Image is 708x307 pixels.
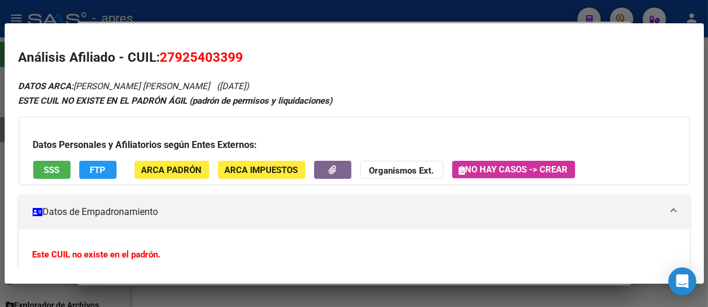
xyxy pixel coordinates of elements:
[19,195,690,230] mat-expansion-panel-header: Datos de Empadronamiento
[225,165,298,175] span: ARCA Impuestos
[218,161,305,179] button: ARCA Impuestos
[44,165,59,175] span: SSS
[33,138,675,152] h3: Datos Personales y Afiliatorios según Entes Externos:
[452,161,575,178] button: No hay casos -> Crear
[217,81,249,91] span: ([DATE])
[668,267,696,295] div: Open Intercom Messenger
[33,249,161,260] strong: Este CUIL no existe en el padrón.
[459,164,568,175] span: No hay casos -> Crear
[19,81,210,91] span: [PERSON_NAME] [PERSON_NAME]
[79,161,117,179] button: FTP
[33,161,71,179] button: SSS
[369,165,434,176] strong: Organismos Ext.
[160,50,244,65] span: 27925403399
[360,161,443,179] button: Organismos Ext.
[19,48,690,68] h2: Análisis Afiliado - CUIL:
[33,205,662,219] mat-panel-title: Datos de Empadronamiento
[19,230,690,305] div: Datos de Empadronamiento
[135,161,209,179] button: ARCA Padrón
[142,165,202,175] span: ARCA Padrón
[19,96,333,106] strong: ESTE CUIL NO EXISTE EN EL PADRÓN ÁGIL (padrón de permisos y liquidaciones)
[19,81,74,91] strong: DATOS ARCA:
[90,165,105,175] span: FTP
